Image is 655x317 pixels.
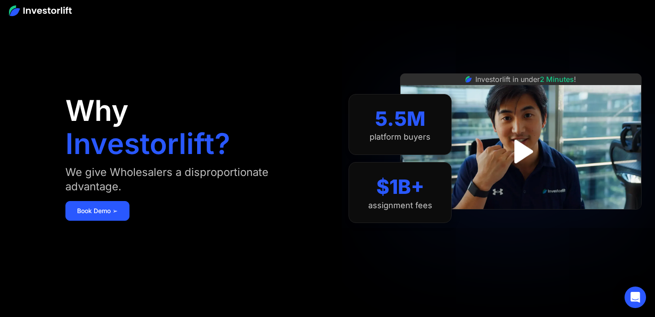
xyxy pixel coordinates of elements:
div: platform buyers [370,132,431,142]
div: 5.5M [375,107,426,131]
div: We give Wholesalers a disproportionate advantage. [65,165,299,194]
div: Open Intercom Messenger [625,287,646,308]
div: assignment fees [368,201,432,210]
span: 2 Minutes [540,75,574,84]
div: Investorlift in under ! [475,74,576,85]
a: Book Demo ➢ [65,201,129,221]
iframe: Customer reviews powered by Trustpilot [454,214,588,225]
h1: Investorlift? [65,129,230,158]
div: $1B+ [376,175,424,199]
a: open lightbox [501,132,541,171]
h1: Why [65,96,129,125]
